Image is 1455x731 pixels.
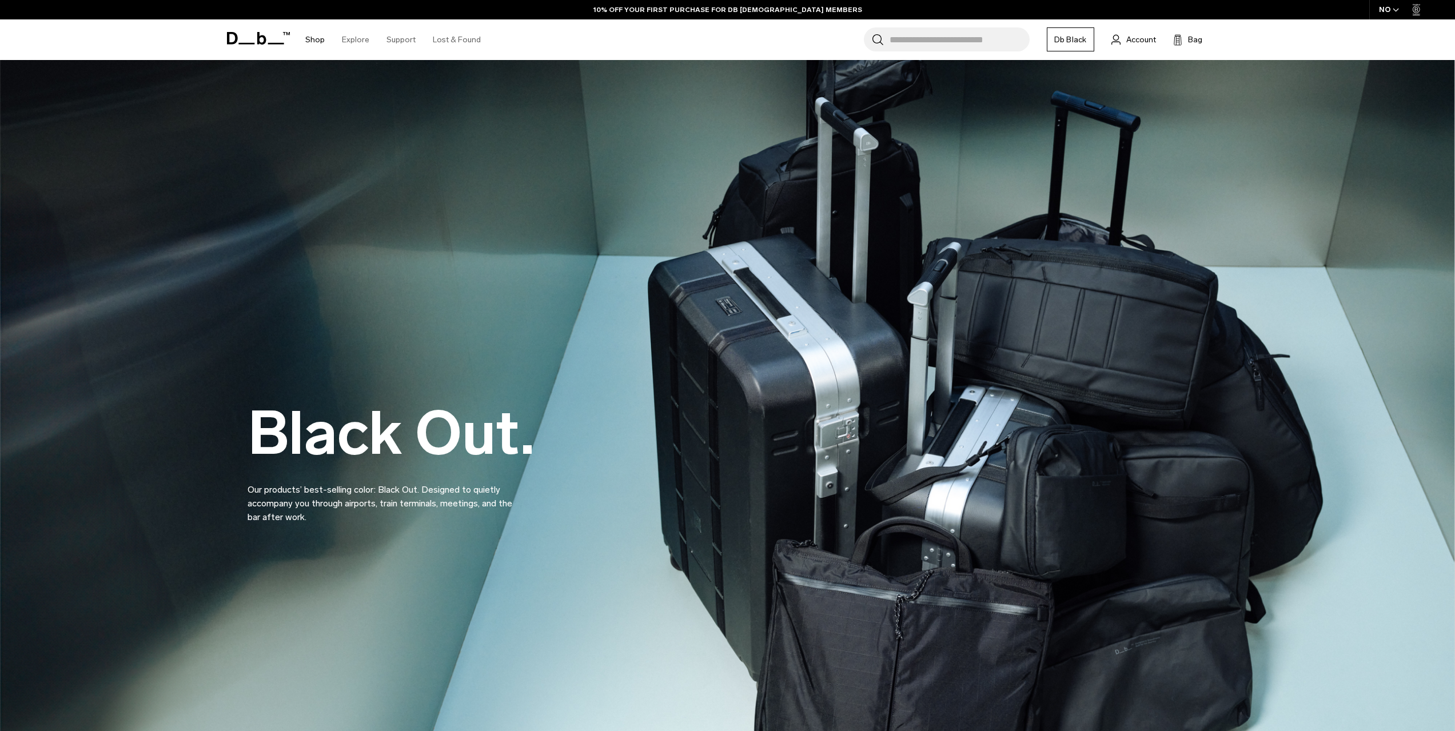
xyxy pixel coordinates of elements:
a: Db Black [1047,27,1094,51]
a: Shop [305,19,325,60]
nav: Main Navigation [297,19,489,60]
a: Support [386,19,416,60]
h2: Black Out. [248,404,535,464]
button: Bag [1173,33,1202,46]
span: Bag [1188,34,1202,46]
p: Our products’ best-selling color: Black Out. Designed to quietly accompany you through airports, ... [248,469,522,524]
a: 10% OFF YOUR FIRST PURCHASE FOR DB [DEMOGRAPHIC_DATA] MEMBERS [593,5,862,15]
a: Account [1111,33,1156,46]
a: Explore [342,19,369,60]
span: Account [1126,34,1156,46]
a: Lost & Found [433,19,481,60]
